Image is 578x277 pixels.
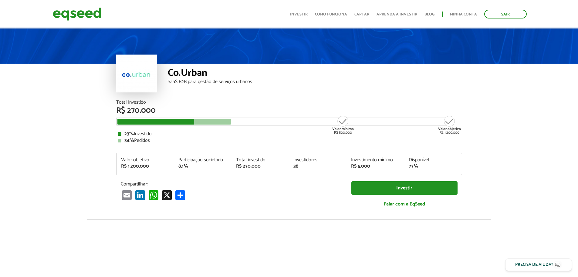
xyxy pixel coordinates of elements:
a: Investir [351,181,458,195]
div: 8,1% [178,164,227,169]
a: Minha conta [450,12,477,16]
div: R$ 5.000 [351,164,400,169]
a: Falar com a EqSeed [351,198,458,210]
div: Total Investido [116,100,462,105]
div: 38 [293,164,342,169]
div: 77% [409,164,457,169]
a: X [161,190,173,200]
a: Investir [290,12,308,16]
strong: Valor mínimo [332,126,354,132]
div: Investido [118,132,461,136]
div: Pedidos [118,138,461,143]
div: Participação societária [178,158,227,162]
div: R$ 800.000 [332,115,354,135]
img: EqSeed [53,6,101,22]
div: Investimento mínimo [351,158,400,162]
a: Email [121,190,133,200]
p: Compartilhar: [121,181,342,187]
div: R$ 1.200.000 [438,115,461,135]
div: Total investido [236,158,285,162]
a: Blog [424,12,434,16]
div: Disponível [409,158,457,162]
div: Co.Urban [168,68,462,79]
strong: Valor objetivo [438,126,461,132]
div: Investidores [293,158,342,162]
a: LinkedIn [134,190,146,200]
a: Compartilhar [174,190,186,200]
a: WhatsApp [147,190,160,200]
div: R$ 270.000 [116,107,462,115]
div: Valor objetivo [121,158,170,162]
a: Captar [354,12,369,16]
strong: 23% [124,130,134,138]
a: Aprenda a investir [377,12,417,16]
div: R$ 270.000 [236,164,285,169]
div: SaaS B2B para gestão de serviços urbanos [168,79,462,84]
a: Como funciona [315,12,347,16]
a: Sair [484,10,527,18]
strong: 34% [124,136,134,145]
div: R$ 1.200.000 [121,164,170,169]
